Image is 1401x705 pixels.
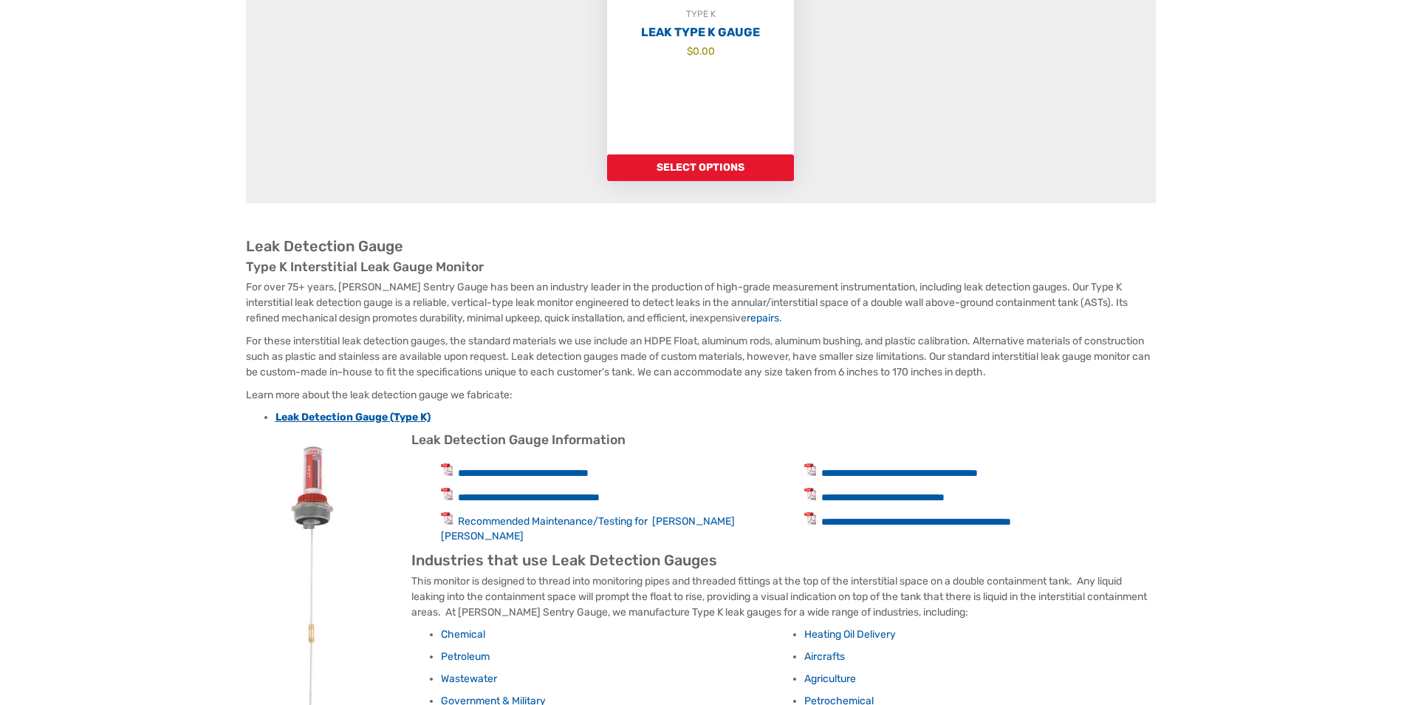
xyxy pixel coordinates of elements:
[246,551,1156,570] h2: Industries that use Leak Detection Gauges
[246,279,1156,326] p: For over 75+ years, [PERSON_NAME] Sentry Gauge has been an industry leader in the production of h...
[441,628,485,641] a: Chemical
[246,432,1156,449] h3: Leak Detection Gauge Information
[804,672,856,685] a: Agriculture
[607,154,794,181] a: Add to cart: “Leak Type K Gauge”
[607,25,794,40] h2: Leak Type K Gauge
[687,45,715,57] bdi: 0.00
[687,45,693,57] span: $
[441,672,497,685] a: Wastewater
[246,333,1156,380] p: For these interstitial leak detection gauges, the standard materials we use include an HDPE Float...
[246,237,1156,256] h2: Leak Detection Gauge
[275,411,431,423] a: Leak Detection Gauge (Type K)
[441,515,735,542] a: Recommended Maintenance/Testing for [PERSON_NAME] [PERSON_NAME]
[607,7,794,21] div: TYPE K
[441,650,490,663] a: Petroleum
[804,650,845,663] a: Aircrafts
[246,259,1156,276] h3: Type K Interstitial Leak Gauge Monitor
[747,312,779,324] a: repairs
[246,387,1156,403] p: Learn more about the leak detection gauge we fabricate:
[804,628,896,641] a: Heating Oil Delivery
[246,573,1156,620] p: This monitor is designed to thread into monitoring pipes and threaded fittings at the top of the ...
